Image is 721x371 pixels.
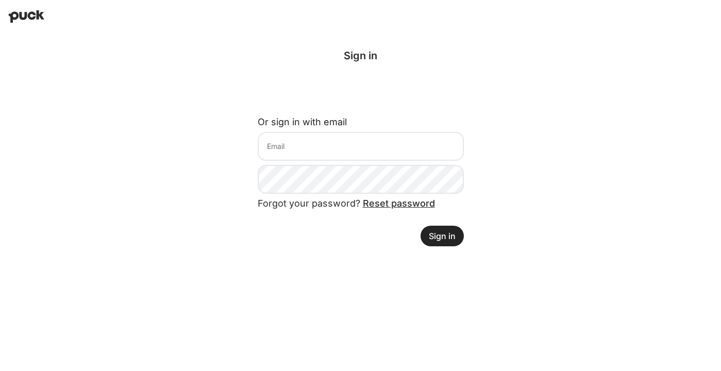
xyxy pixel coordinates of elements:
[421,226,464,246] button: Sign in
[8,10,44,23] img: Puck home
[258,49,464,62] div: Sign in
[258,132,464,161] input: Email
[258,198,435,209] span: Forgot your password?
[258,116,347,127] label: Or sign in with email
[363,198,435,209] a: Reset password
[253,79,469,102] iframe: Sign in with Google Button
